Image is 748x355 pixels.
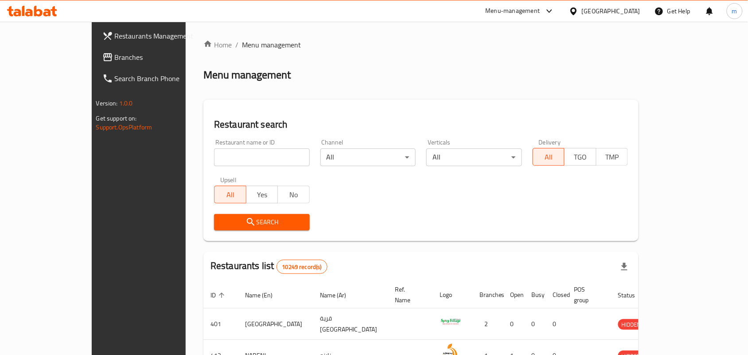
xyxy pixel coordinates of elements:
li: / [235,39,238,50]
img: Spicy Village [440,311,462,333]
th: Branches [472,281,503,308]
h2: Restaurant search [214,118,628,131]
div: All [426,148,522,166]
a: Search Branch Phone [95,68,217,89]
td: [GEOGRAPHIC_DATA] [238,308,313,340]
span: All [218,188,243,201]
span: m [732,6,737,16]
div: Menu-management [486,6,540,16]
th: Logo [432,281,472,308]
button: Yes [246,186,278,203]
span: Menu management [242,39,301,50]
input: Search for restaurant name or ID.. [214,148,310,166]
td: 0 [546,308,567,340]
h2: Restaurants list [210,259,327,274]
button: All [533,148,565,166]
span: HIDDEN [618,320,645,330]
span: Yes [250,188,275,201]
span: 1.0.0 [119,98,133,109]
td: 2 [472,308,503,340]
button: All [214,186,246,203]
div: Total records count [277,260,327,274]
span: Name (Ar) [320,290,358,300]
span: Name (En) [245,290,284,300]
span: Search Branch Phone [115,73,210,84]
span: POS group [574,284,600,305]
div: All [320,148,416,166]
span: Restaurants Management [115,31,210,41]
span: Search [221,217,303,228]
a: Branches [95,47,217,68]
th: Open [503,281,525,308]
div: Export file [614,256,635,277]
nav: breadcrumb [203,39,639,50]
h2: Menu management [203,68,291,82]
span: Ref. Name [395,284,422,305]
button: TMP [596,148,628,166]
button: Search [214,214,310,230]
a: Home [203,39,232,50]
span: Get support on: [96,113,137,124]
td: 401 [203,308,238,340]
div: HIDDEN [618,319,645,330]
div: [GEOGRAPHIC_DATA] [582,6,640,16]
span: 10249 record(s) [277,263,327,271]
button: No [277,186,310,203]
span: ID [210,290,227,300]
span: All [537,151,561,164]
span: Status [618,290,647,300]
span: TGO [568,151,593,164]
a: Restaurants Management [95,25,217,47]
button: TGO [564,148,596,166]
span: Branches [115,52,210,62]
td: قرية [GEOGRAPHIC_DATA] [313,308,388,340]
span: Version: [96,98,118,109]
th: Busy [525,281,546,308]
label: Delivery [539,139,561,145]
td: 0 [525,308,546,340]
a: Support.OpsPlatform [96,121,152,133]
span: TMP [600,151,625,164]
td: 0 [503,308,525,340]
label: Upsell [220,177,237,183]
span: No [281,188,306,201]
th: Closed [546,281,567,308]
